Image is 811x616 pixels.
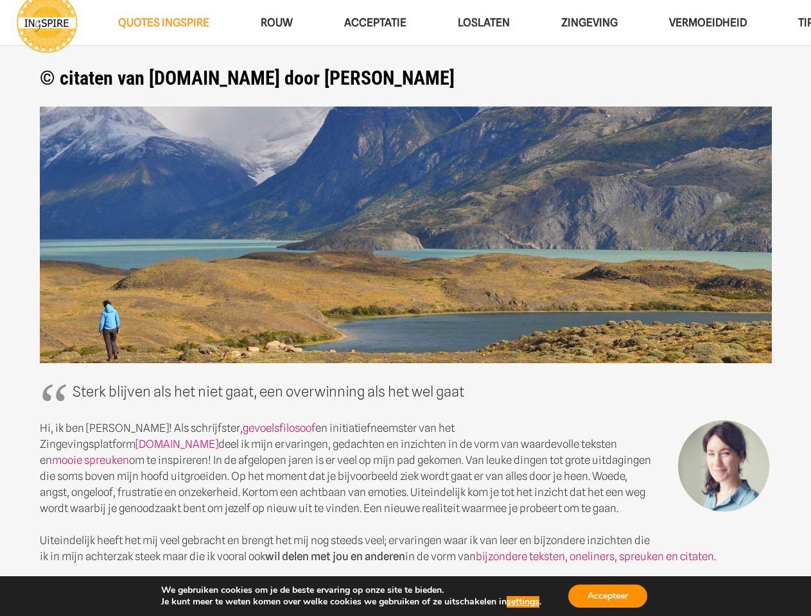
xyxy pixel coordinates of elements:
[40,107,772,364] img: Spreuken en Levenslessen van Inge oprichtster van Ingspire het platform voor zingeving
[40,67,772,90] h1: © citaten van [DOMAIN_NAME] door [PERSON_NAME]
[235,6,318,39] a: ROUWROUW Menu
[40,533,772,565] p: Uiteindelijk heeft het mij veel gebracht en brengt het mij nog steeds veel; ervaringen waar ik va...
[318,6,432,39] a: AcceptatieAcceptatie Menu
[458,16,510,29] span: Loslaten
[476,550,714,563] a: bijzondere teksten, oneliners, spreuken en citaten
[643,6,772,39] a: VERMOEIDHEIDVERMOEIDHEID Menu
[135,438,218,450] a: [DOMAIN_NAME]
[676,420,772,517] img: Inge Geertzen - schrijfster Ingspire.nl, markteer en handmassage therapeut
[40,420,772,517] p: Hi, ik ben [PERSON_NAME]! Als schrijfster, en initiatiefneemster van het Zingevingsplatform deel ...
[507,596,539,608] button: settings
[568,585,647,608] button: Accepteer
[73,380,739,404] p: Sterk blijven als het niet gaat, een overwinning als het wel gaat
[161,596,541,608] p: Je kunt meer te weten komen over welke cookies we gebruiken of ze uitschakelen in .
[669,16,747,29] span: VERMOEIDHEID
[344,16,406,29] span: Acceptatie
[561,16,618,29] span: Zingeving
[432,6,536,39] a: LoslatenLoslaten Menu
[265,550,405,563] b: wil delen met jou en anderen
[52,454,129,466] a: mooie spreuken
[536,6,643,39] a: ZingevingZingeving Menu
[243,422,315,434] a: gevoelsfilosoof
[118,16,209,29] span: QUOTES INGSPIRE
[261,16,293,29] span: ROUW
[161,585,541,596] p: We gebruiken cookies om je de beste ervaring op onze site te bieden.
[92,6,235,39] a: QUOTES INGSPIREQUOTES INGSPIRE Menu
